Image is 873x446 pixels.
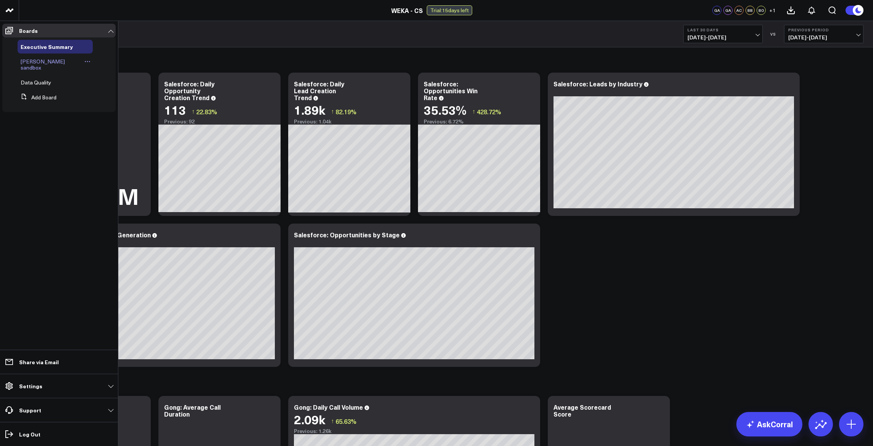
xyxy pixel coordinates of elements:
[424,118,534,125] div: Previous: 6.72%
[472,107,475,117] span: ↑
[18,91,56,104] button: Add Board
[336,107,357,116] span: 82.19%
[784,25,863,43] button: Previous Period[DATE]-[DATE]
[294,412,325,426] div: 2.09k
[294,230,400,239] div: Salesforce: Opportunities by Stage
[687,28,758,32] b: Last 30 Days
[766,32,780,36] div: VS
[21,79,51,86] a: Data Quality
[331,416,334,426] span: ↑
[164,118,275,125] div: Previous: 92
[2,427,116,441] a: Log Out
[757,6,766,15] div: BO
[164,103,186,117] div: 113
[477,107,501,116] span: 428.72%
[553,79,642,88] div: Salesforce: Leads by Industry
[331,107,334,117] span: ↑
[391,6,423,15] a: WEKA - CS
[424,79,478,102] div: Salesforce: Opportunities Win Rate
[21,58,65,71] span: [PERSON_NAME] sandbox
[192,107,195,117] span: ↑
[683,25,763,43] button: Last 30 Days[DATE]-[DATE]
[424,103,466,117] div: 35.53%
[736,412,802,436] a: AskCorral
[788,28,859,32] b: Previous Period
[164,79,215,102] div: Salesforce: Daily Opportunity Creation Trend
[21,58,82,71] a: [PERSON_NAME] sandbox
[19,431,40,437] p: Log Out
[769,8,776,13] span: + 1
[19,359,59,365] p: Share via Email
[788,34,859,41] span: [DATE] - [DATE]
[712,6,721,15] div: GA
[164,403,221,418] div: Gong: Average Call Duration
[294,103,325,117] div: 1.89k
[196,107,217,116] span: 22.83%
[294,428,534,434] div: Previous: 1.26k
[553,403,611,418] div: Average Scorecard Score
[723,6,733,15] div: GA
[734,6,744,15] div: AC
[294,79,344,102] div: Salesforce: Daily Lead Creation Trend
[336,417,357,425] span: 65.63%
[19,383,42,389] p: Settings
[294,118,405,125] div: Previous: 1.04k
[19,407,41,413] p: Support
[427,5,472,15] div: Trial: 15 days left
[687,34,758,41] span: [DATE] - [DATE]
[21,43,73,50] span: Executive Summary
[768,6,777,15] button: +1
[746,6,755,15] div: BB
[294,403,363,411] div: Gong: Daily Call Volume
[21,44,73,50] a: Executive Summary
[19,28,38,34] p: Boards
